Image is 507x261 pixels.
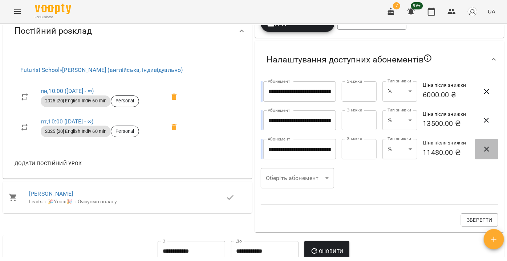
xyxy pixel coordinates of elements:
[423,110,478,118] h6: Ціна після знижки
[41,98,111,104] span: 2025 [20] English Indiv 60 min
[166,119,183,136] span: Видалити приватний урок Гирич Кароліна (англійська, індивідуально) пт 10:00 клієнта Поліна Мартинюк
[310,247,343,256] span: Оновити
[467,216,492,224] span: Зберегти
[423,139,478,147] h6: Ціна після знижки
[29,198,226,205] div: Leads 🎉Успіх🎉 Очікуємо оплату
[267,54,432,65] span: Налаштування доступних абонементів
[3,12,252,50] div: Постійний розклад
[73,199,78,204] span: →
[41,128,111,135] span: 2025 [20] English Indiv 60 min
[35,15,71,20] span: For Business
[12,157,85,170] button: Додати постійний урок
[35,4,71,14] img: Voopty Logo
[9,3,26,20] button: Menu
[20,66,183,73] a: Futurist School»[PERSON_NAME] (англійська, індивідуально)
[166,88,183,106] span: Видалити приватний урок Гирич Кароліна (англійська, індивідуально) пн 10:00 клієнта Поліна Мартинюк
[261,168,334,188] div: ​
[255,41,504,78] div: Налаштування доступних абонементів
[15,159,82,168] span: Додати постійний урок
[393,2,400,9] span: 7
[382,81,417,102] div: %
[41,118,93,125] a: пт,10:00 ([DATE] - ∞)
[29,190,73,197] a: [PERSON_NAME]
[42,199,48,204] span: →
[423,54,432,62] svg: Якщо не обрано жодного, клієнт зможе побачити всі публічні абонементи
[423,147,478,158] h6: 11480.00 ₴
[423,81,478,89] h6: Ціна після знижки
[423,118,478,129] h6: 13500.00 ₴
[461,213,498,227] button: Зберегти
[111,98,138,104] span: Personal
[111,128,138,135] span: Personal
[411,2,423,9] span: 99+
[467,7,478,17] img: avatar_s.png
[41,87,94,94] a: пн,10:00 ([DATE] - ∞)
[423,89,478,101] h6: 6000.00 ₴
[382,139,417,159] div: %
[15,25,92,37] span: Постійний розклад
[485,5,498,18] button: UA
[488,8,495,15] span: UA
[382,110,417,131] div: %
